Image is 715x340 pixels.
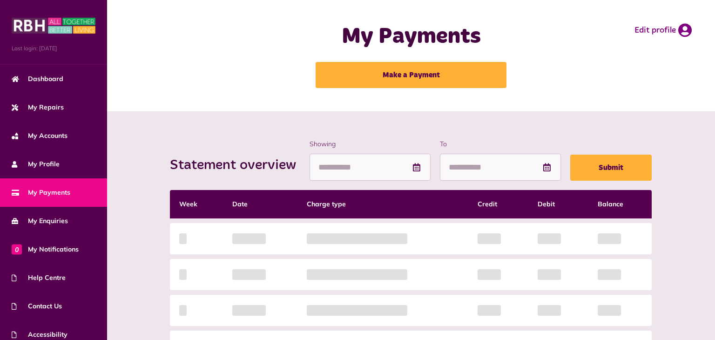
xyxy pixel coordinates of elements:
[269,23,554,50] h1: My Payments
[12,131,67,141] span: My Accounts
[12,102,64,112] span: My Repairs
[12,244,22,254] span: 0
[316,62,506,88] a: Make a Payment
[12,301,62,311] span: Contact Us
[12,330,67,340] span: Accessibility
[12,273,66,283] span: Help Centre
[634,23,692,37] a: Edit profile
[12,44,95,53] span: Last login: [DATE]
[12,245,79,254] span: My Notifications
[12,74,63,84] span: Dashboard
[12,16,95,35] img: MyRBH
[12,188,70,197] span: My Payments
[12,216,68,226] span: My Enquiries
[12,159,60,169] span: My Profile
